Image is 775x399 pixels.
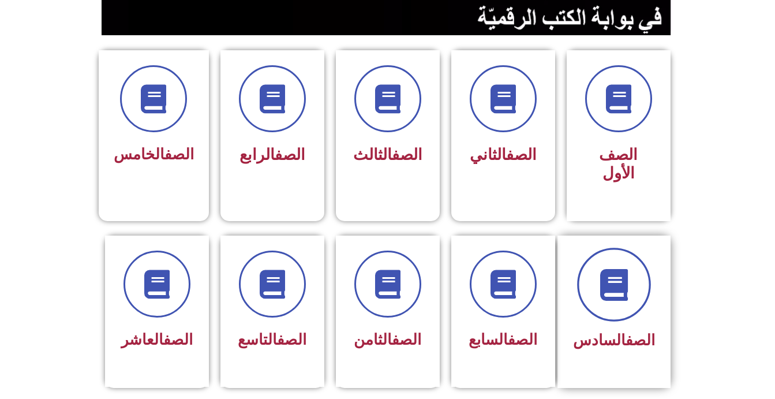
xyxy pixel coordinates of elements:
span: الرابع [239,146,305,164]
span: الخامس [114,146,194,163]
span: الثاني [470,146,537,164]
span: الثامن [354,331,421,348]
a: الصف [392,146,422,164]
a: الصف [626,331,655,349]
a: الصف [163,331,193,348]
span: الصف الأول [599,146,638,182]
a: الصف [392,331,421,348]
a: الصف [275,146,305,164]
span: الثالث [353,146,422,164]
a: الصف [506,146,537,164]
span: العاشر [121,331,193,348]
span: التاسع [238,331,306,348]
a: الصف [508,331,537,348]
a: الصف [164,146,194,163]
span: السادس [573,331,655,349]
span: السابع [469,331,537,348]
a: الصف [277,331,306,348]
